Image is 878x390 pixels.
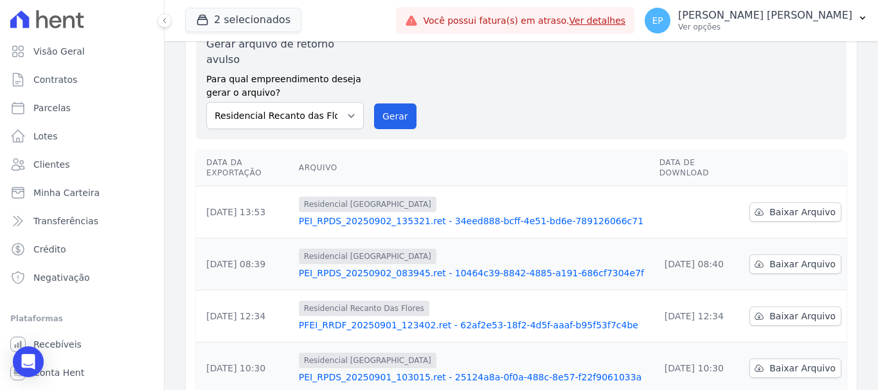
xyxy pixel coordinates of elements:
a: Baixar Arquivo [749,359,841,378]
span: Baixar Arquivo [769,362,836,375]
span: Baixar Arquivo [769,258,836,270]
a: Parcelas [5,95,159,121]
label: Para qual empreendimento deseja gerar o arquivo? [206,67,364,100]
a: PEI_RPDS_20250902_135321.ret - 34eed888-bcff-4e51-bd6e-789126066c71 [299,215,649,227]
a: Contratos [5,67,159,93]
span: Baixar Arquivo [769,206,836,218]
a: Crédito [5,236,159,262]
a: Baixar Arquivo [749,254,841,274]
td: [DATE] 13:53 [196,186,294,238]
div: Plataformas [10,311,154,326]
span: Lotes [33,130,58,143]
label: Gerar arquivo de retorno avulso [206,37,364,67]
a: PFEI_RRDF_20250901_123402.ret - 62af2e53-18f2-4d5f-aaaf-b95f53f7c4be [299,319,649,332]
a: Lotes [5,123,159,149]
span: Recebíveis [33,338,82,351]
span: Transferências [33,215,98,227]
div: Open Intercom Messenger [13,346,44,377]
th: Arquivo [294,150,654,186]
a: Clientes [5,152,159,177]
td: [DATE] 08:39 [196,238,294,290]
span: Parcelas [33,102,71,114]
a: PEI_RPDS_20250902_083945.ret - 10464c39-8842-4885-a191-686cf7304e7f [299,267,649,279]
span: Residencial Recanto Das Flores [299,301,429,316]
button: Gerar [374,103,417,129]
span: Você possui fatura(s) em atraso. [423,14,625,28]
span: Negativação [33,271,90,284]
a: Baixar Arquivo [749,202,841,222]
a: Minha Carteira [5,180,159,206]
button: EP [PERSON_NAME] [PERSON_NAME] Ver opções [634,3,878,39]
td: [DATE] 12:34 [196,290,294,342]
span: Baixar Arquivo [769,310,836,323]
a: Negativação [5,265,159,290]
td: [DATE] 12:34 [654,290,745,342]
a: Ver detalhes [569,15,626,26]
span: Visão Geral [33,45,85,58]
a: Recebíveis [5,332,159,357]
a: Baixar Arquivo [749,306,841,326]
a: Visão Geral [5,39,159,64]
button: 2 selecionados [185,8,301,32]
span: Clientes [33,158,69,171]
span: Residencial [GEOGRAPHIC_DATA] [299,249,436,264]
th: Data da Exportação [196,150,294,186]
span: Contratos [33,73,77,86]
span: Minha Carteira [33,186,100,199]
p: Ver opções [678,22,852,32]
th: Data de Download [654,150,745,186]
span: EP [652,16,663,25]
span: Residencial [GEOGRAPHIC_DATA] [299,197,436,212]
span: Residencial [GEOGRAPHIC_DATA] [299,353,436,368]
a: Transferências [5,208,159,234]
a: PEI_RPDS_20250901_103015.ret - 25124a8a-0f0a-488c-8e57-f22f9061033a [299,371,649,384]
p: [PERSON_NAME] [PERSON_NAME] [678,9,852,22]
span: Conta Hent [33,366,84,379]
a: Conta Hent [5,360,159,386]
span: Crédito [33,243,66,256]
td: [DATE] 08:40 [654,238,745,290]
